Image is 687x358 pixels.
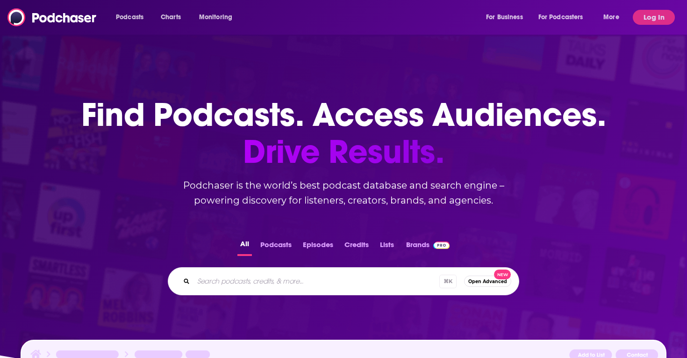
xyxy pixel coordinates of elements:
[7,8,97,26] img: Podchaser - Follow, Share and Rate Podcasts
[479,10,535,25] button: open menu
[468,279,507,284] span: Open Advanced
[486,11,523,24] span: For Business
[377,238,397,256] button: Lists
[532,10,597,25] button: open menu
[155,10,186,25] a: Charts
[199,11,232,24] span: Monitoring
[258,238,294,256] button: Podcasts
[109,10,156,25] button: open menu
[237,238,252,256] button: All
[494,270,511,279] span: New
[538,11,583,24] span: For Podcasters
[161,11,181,24] span: Charts
[406,238,450,256] a: BrandsPodchaser Pro
[464,276,511,287] button: Open AdvancedNew
[81,133,606,170] span: Drive Results.
[193,274,439,289] input: Search podcasts, credits, & more...
[81,96,606,170] h1: Find Podcasts. Access Audiences.
[342,238,372,256] button: Credits
[439,275,457,288] span: ⌘ K
[168,267,519,295] div: Search podcasts, credits, & more...
[193,10,244,25] button: open menu
[300,238,336,256] button: Episodes
[116,11,143,24] span: Podcasts
[597,10,631,25] button: open menu
[433,241,450,249] img: Podchaser Pro
[157,178,530,208] h2: Podchaser is the world’s best podcast database and search engine – powering discovery for listene...
[603,11,619,24] span: More
[633,10,675,25] button: Log In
